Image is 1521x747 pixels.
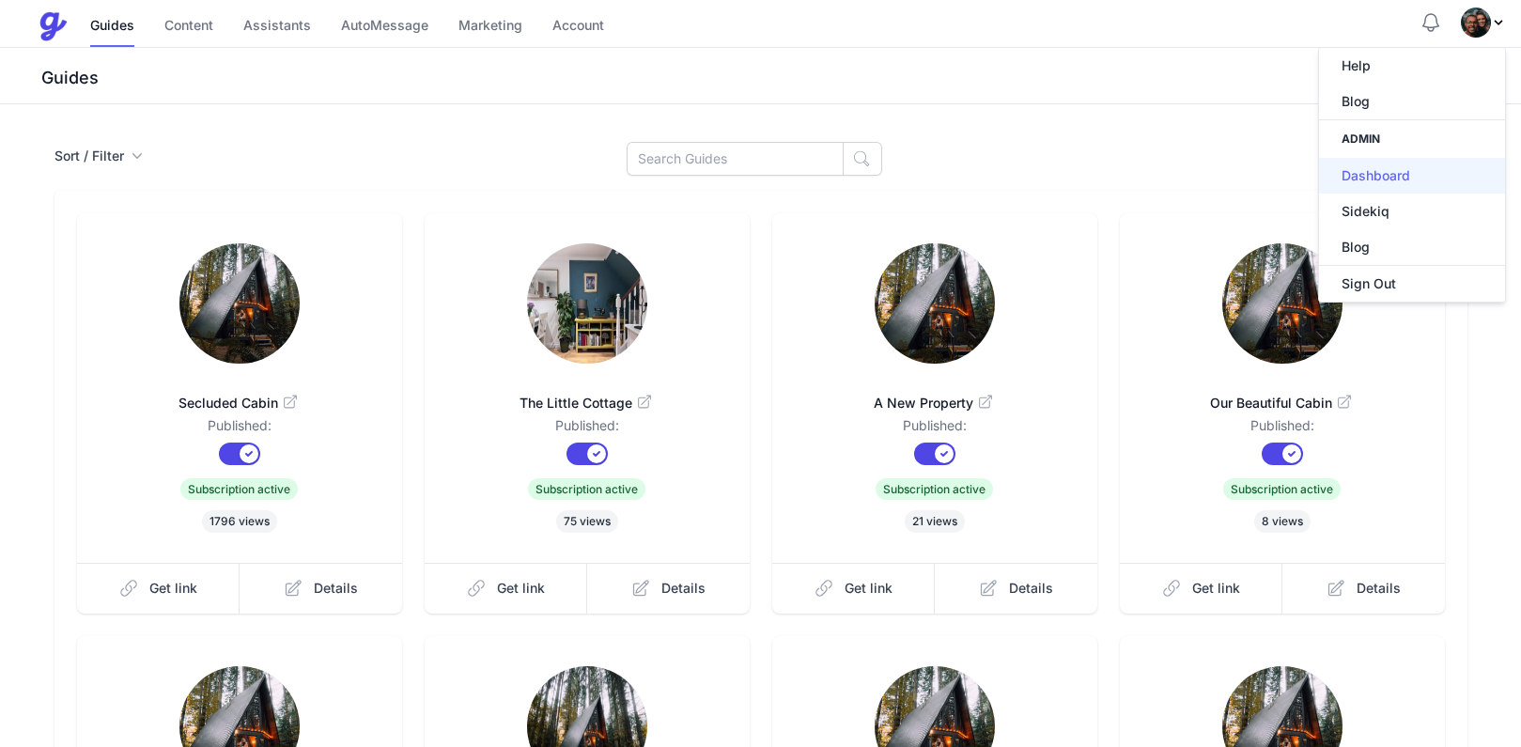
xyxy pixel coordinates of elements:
[1319,48,1505,84] a: Help
[164,7,213,47] a: Content
[802,416,1067,443] dd: Published:
[455,416,720,443] dd: Published:
[240,563,402,614] a: Details
[556,510,618,533] span: 75 views
[528,478,645,500] span: Subscription active
[1150,394,1415,412] span: Our Beautiful Cabin
[425,563,588,614] a: Get link
[202,510,277,533] span: 1796 views
[935,563,1097,614] a: Details
[458,7,522,47] a: Marketing
[1254,510,1311,533] span: 8 views
[1192,579,1240,598] span: Get link
[1461,8,1506,38] div: Profile Menu
[107,371,372,416] a: Secluded Cabin
[1222,243,1343,364] img: yufnkr7zxyzldlnmlpwgqhyhi00j
[90,7,134,47] a: Guides
[802,394,1067,412] span: A New Property
[314,579,358,598] span: Details
[107,416,372,443] dd: Published:
[1009,579,1053,598] span: Details
[587,563,750,614] a: Details
[455,394,720,412] span: The Little Cottage
[527,243,647,364] img: 8hg2l9nlo86x4iznkq1ii7ae8cgc
[54,147,143,165] button: Sort / Filter
[38,11,68,41] img: Guestive Guides
[875,243,995,364] img: 158gw9zbo16esmgc8wtd4bbjq8gh
[1282,563,1445,614] a: Details
[627,142,844,176] input: Search Guides
[107,394,372,412] span: Secluded Cabin
[1461,8,1491,38] img: 3idsofojyu6u6j06bz8rmhlghd5i
[845,579,892,598] span: Get link
[341,7,428,47] a: AutoMessage
[1420,11,1442,34] button: Notifications
[876,478,993,500] span: Subscription active
[1357,579,1401,598] span: Details
[552,7,604,47] a: Account
[38,67,1521,89] h3: Guides
[1319,194,1505,229] a: Sidekiq
[1150,416,1415,443] dd: Published:
[1120,563,1283,614] a: Get link
[243,7,311,47] a: Assistants
[1319,119,1505,158] div: Admin
[1319,229,1505,265] a: Blog
[179,243,300,364] img: 8wq9u04t2vd5nnc6moh5knn6q7pi
[77,563,241,614] a: Get link
[497,579,545,598] span: Get link
[1319,158,1505,194] a: Dashboard
[772,563,936,614] a: Get link
[1319,84,1505,119] a: Blog
[1223,478,1341,500] span: Subscription active
[455,371,720,416] a: The Little Cottage
[905,510,965,533] span: 21 views
[661,579,706,598] span: Details
[180,478,298,500] span: Subscription active
[1150,371,1415,416] a: Our Beautiful Cabin
[802,371,1067,416] a: A New Property
[149,579,197,598] span: Get link
[1319,265,1505,302] button: Sign Out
